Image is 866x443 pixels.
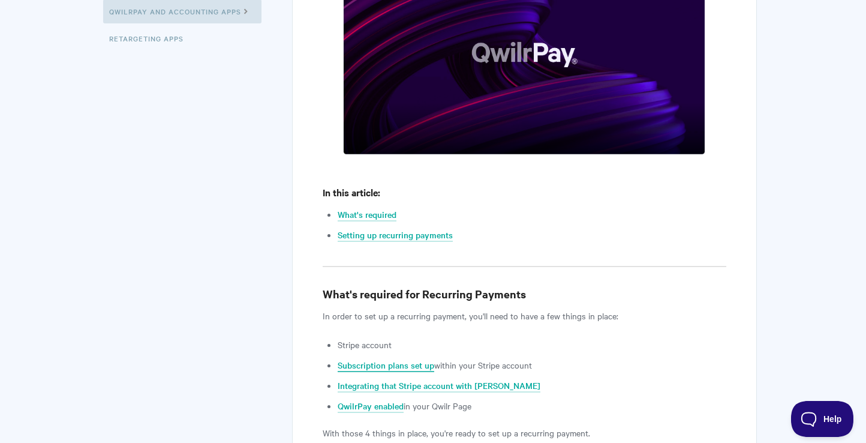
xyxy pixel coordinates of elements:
li: within your Stripe account [338,358,726,372]
strong: In this article: [323,185,380,199]
h3: What's required for Recurring Payments [323,286,726,303]
p: With those 4 things in place, you're ready to set up a recurring payment. [323,426,726,440]
a: What's required [338,208,396,221]
a: Setting up recurring payments [338,229,453,242]
p: In order to set up a recurring payment, you'll need to have a few things in place: [323,309,726,323]
a: Retargeting Apps [109,26,193,50]
li: in your Qwilr Page [338,399,726,413]
iframe: Toggle Customer Support [791,401,854,437]
a: Integrating that Stripe account with [PERSON_NAME] [338,379,540,393]
a: Subscription plans set up [338,359,434,372]
a: QwilrPay enabled [338,400,404,413]
li: Stripe account [338,337,726,352]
